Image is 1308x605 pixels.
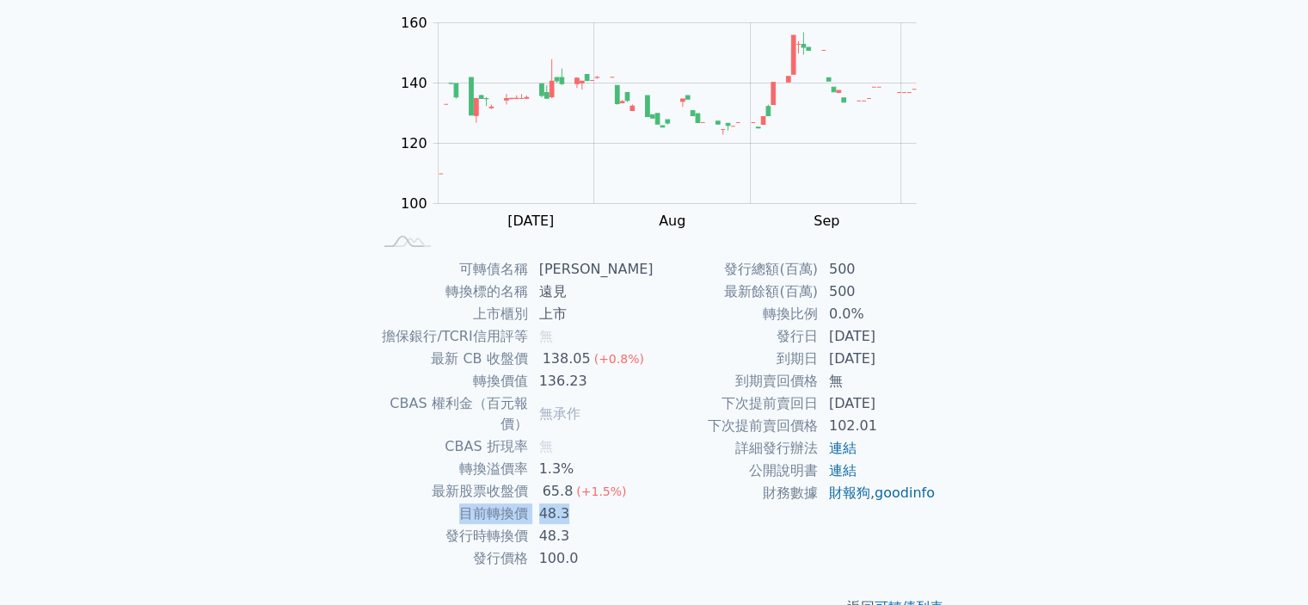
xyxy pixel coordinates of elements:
[539,481,577,502] div: 65.8
[529,503,654,525] td: 48.3
[829,485,870,501] a: 財報狗
[654,392,819,415] td: 下次提前賣回日
[654,370,819,392] td: 到期賣回價格
[372,325,529,348] td: 擔保銀行/TCRI信用評等
[819,370,936,392] td: 無
[819,482,936,504] td: ,
[401,15,427,31] tspan: 160
[529,547,654,570] td: 100.0
[539,405,580,422] span: 無承作
[654,258,819,281] td: 發行總額(百萬)
[654,437,819,460] td: 詳細發行辦法
[529,281,654,303] td: 遠見
[372,458,529,480] td: 轉換溢價率
[529,525,654,547] td: 48.3
[372,503,529,525] td: 目前轉換價
[654,303,819,325] td: 轉換比例
[594,352,644,366] span: (+0.8%)
[819,348,936,370] td: [DATE]
[654,325,819,348] td: 發行日
[819,303,936,325] td: 0.0%
[372,370,529,392] td: 轉換價值
[372,348,529,370] td: 最新 CB 收盤價
[372,547,529,570] td: 發行價格
[372,258,529,281] td: 可轉債名稱
[659,213,685,229] tspan: Aug
[539,349,594,369] div: 138.05
[875,485,935,501] a: goodinfo
[819,325,936,348] td: [DATE]
[529,370,654,392] td: 136.23
[439,33,916,175] g: Series
[507,213,554,229] tspan: [DATE]
[539,438,553,454] span: 無
[372,303,529,325] td: 上市櫃別
[654,482,819,504] td: 財務數據
[819,258,936,281] td: 500
[391,15,942,229] g: Chart
[814,213,839,229] tspan: Sep
[529,258,654,281] td: [PERSON_NAME]
[401,75,427,91] tspan: 140
[576,485,626,498] span: (+1.5%)
[819,415,936,437] td: 102.01
[654,460,819,482] td: 公開說明書
[529,458,654,480] td: 1.3%
[372,281,529,303] td: 轉換標的名稱
[372,525,529,547] td: 發行時轉換價
[829,440,857,456] a: 連結
[529,303,654,325] td: 上市
[372,480,529,503] td: 最新股票收盤價
[372,435,529,458] td: CBAS 折現率
[401,195,427,212] tspan: 100
[372,392,529,435] td: CBAS 權利金（百元報價）
[401,135,427,151] tspan: 120
[539,328,553,344] span: 無
[654,415,819,437] td: 下次提前賣回價格
[829,462,857,478] a: 連結
[819,392,936,415] td: [DATE]
[654,348,819,370] td: 到期日
[819,281,936,303] td: 500
[654,281,819,303] td: 最新餘額(百萬)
